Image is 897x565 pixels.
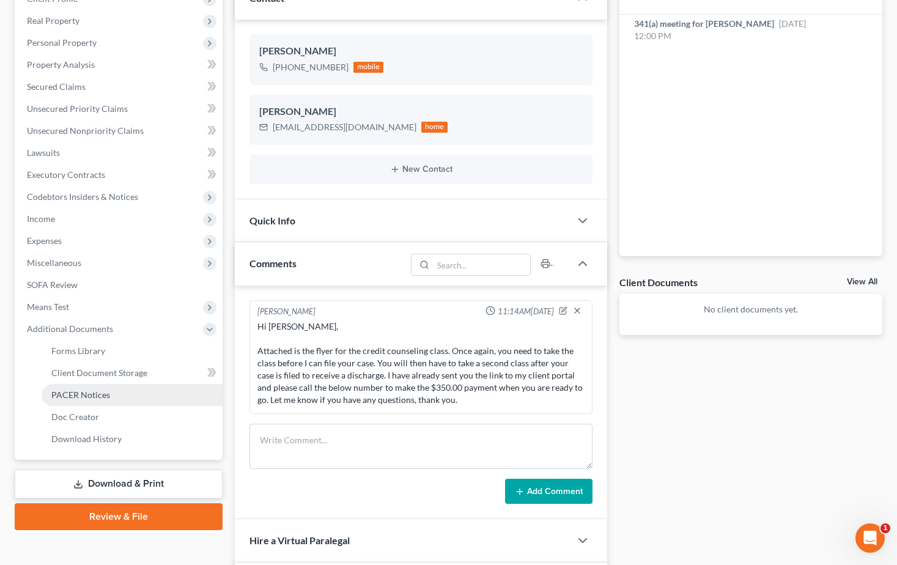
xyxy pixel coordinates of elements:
span: Means Test [27,301,69,312]
div: home [421,122,448,133]
span: Quick Info [249,215,295,226]
a: Executory Contracts [17,164,223,186]
a: Unsecured Priority Claims [17,98,223,120]
span: Lawsuits [27,147,60,158]
a: Doc Creator [42,406,223,428]
div: [PERSON_NAME] [259,105,583,119]
div: [PERSON_NAME] [257,306,316,318]
a: Unsecured Nonpriority Claims [17,120,223,142]
span: Doc Creator [51,412,99,422]
a: Secured Claims [17,76,223,98]
span: 1 [880,523,890,533]
a: Property Analysis [17,54,223,76]
span: Comments [249,257,297,269]
button: Add Comment [505,479,592,504]
span: Income [27,213,55,224]
div: [PERSON_NAME] [259,44,583,59]
span: PACER Notices [51,390,110,400]
span: Executory Contracts [27,169,105,180]
a: SOFA Review [17,274,223,296]
a: Forms Library [42,340,223,362]
div: Client Documents [619,276,698,289]
span: Real Property [27,15,79,26]
div: Hi [PERSON_NAME], Attached is the flyer for the credit counseling class. Once again, you need to ... [257,320,585,406]
div: [EMAIL_ADDRESS][DOMAIN_NAME] [273,121,416,133]
input: Search... [434,254,531,275]
a: Lawsuits [17,142,223,164]
button: New Contact [259,164,583,174]
div: [PHONE_NUMBER] [273,61,349,73]
span: Unsecured Nonpriority Claims [27,125,144,136]
span: SOFA Review [27,279,78,290]
span: 341(a) meeting for [PERSON_NAME] [634,18,774,29]
span: Client Document Storage [51,367,147,378]
a: Client Document Storage [42,362,223,384]
span: Hire a Virtual Paralegal [249,534,350,546]
a: Download & Print [15,470,223,498]
span: 11:14AM[DATE] [498,306,554,317]
span: Codebtors Insiders & Notices [27,191,138,202]
span: Forms Library [51,345,105,356]
a: Download History [42,428,223,450]
span: Property Analysis [27,59,95,70]
p: No client documents yet. [629,303,873,316]
a: Review & File [15,503,223,530]
span: Secured Claims [27,81,86,92]
span: Download History [51,434,122,444]
span: Additional Documents [27,323,113,334]
iframe: Intercom live chat [855,523,885,553]
a: View All [847,278,877,286]
span: Expenses [27,235,62,246]
div: mobile [353,62,384,73]
a: PACER Notices [42,384,223,406]
span: Unsecured Priority Claims [27,103,128,114]
span: [DATE] 12:00 PM [634,18,806,41]
span: Miscellaneous [27,257,81,268]
span: Personal Property [27,37,97,48]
